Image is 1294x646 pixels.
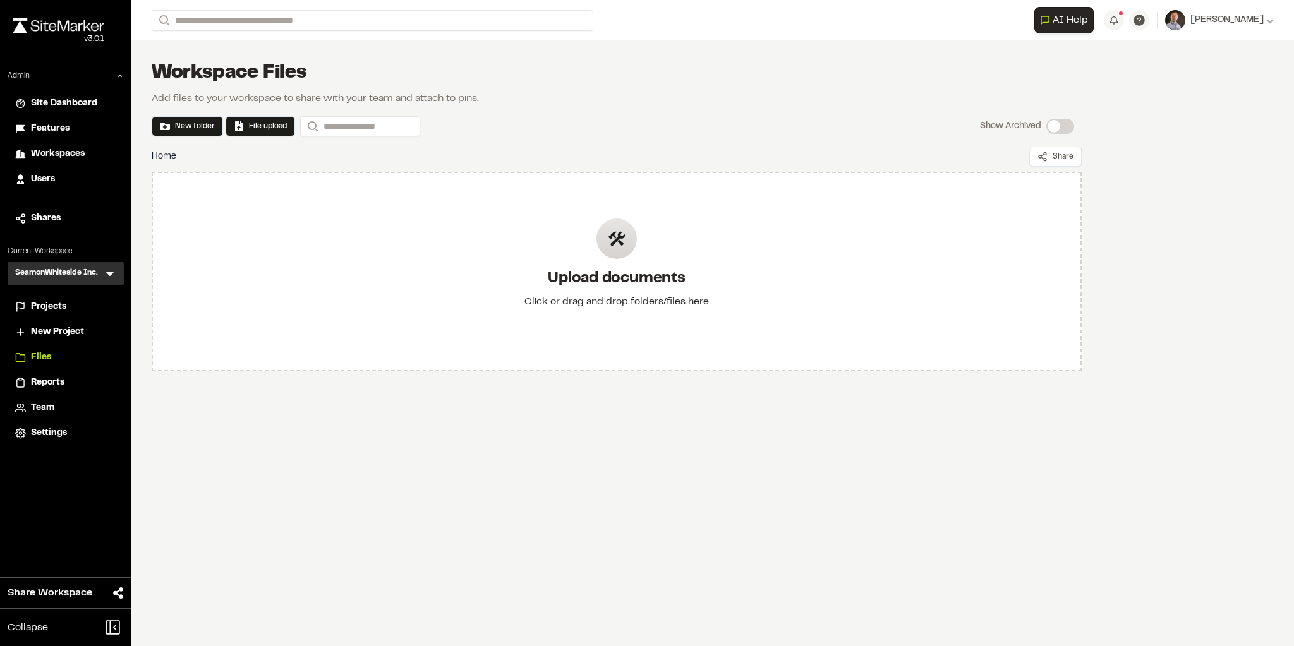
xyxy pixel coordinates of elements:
button: Search [152,10,174,31]
div: Oh geez...please don't... [13,33,104,45]
p: Show Archived [980,119,1041,133]
span: Users [31,172,55,186]
button: File upload [234,121,287,132]
span: Team [31,401,54,415]
a: Team [15,401,116,415]
span: Files [31,350,51,364]
span: Home [152,150,176,164]
button: [PERSON_NAME] [1165,10,1274,30]
h2: Upload documents [524,269,709,289]
a: Shares [15,212,116,225]
span: Share Workspace [8,585,92,601]
p: Add files to your workspace to share with your team and attach to pins . [152,91,479,106]
span: AI Help [1053,13,1088,28]
p: Admin [8,70,30,81]
span: Site Dashboard [31,97,97,111]
button: Search [300,116,323,136]
nav: breadcrumb [152,150,176,164]
button: File upload [226,116,295,136]
span: Collapse [8,620,48,635]
h1: Workspace Files [152,61,307,86]
div: Open AI Assistant [1034,7,1099,33]
button: New folder [160,121,215,132]
img: User [1165,10,1185,30]
a: Reports [15,376,116,390]
a: Files [15,350,116,364]
span: Features [31,122,70,136]
span: Workspaces [31,147,85,161]
a: New Project [15,325,116,339]
button: New folder [152,116,223,136]
span: Settings [31,426,67,440]
a: Projects [15,300,116,314]
a: Site Dashboard [15,97,116,111]
h3: SeamonWhiteside Inc. [15,267,98,280]
a: Workspaces [15,147,116,161]
a: Features [15,122,116,136]
div: Click or drag and drop folders/files here [524,294,709,309]
span: [PERSON_NAME] [1190,13,1264,27]
span: New Project [31,325,84,339]
button: Share [1029,147,1082,167]
button: Open AI Assistant [1034,7,1094,33]
img: rebrand.png [13,18,104,33]
span: Reports [31,376,64,390]
span: Shares [31,212,61,225]
div: Upload documentsClick or drag and drop folders/files here [152,172,1082,371]
a: Users [15,172,116,186]
p: Current Workspace [8,246,124,257]
a: Settings [15,426,116,440]
span: Projects [31,300,66,314]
